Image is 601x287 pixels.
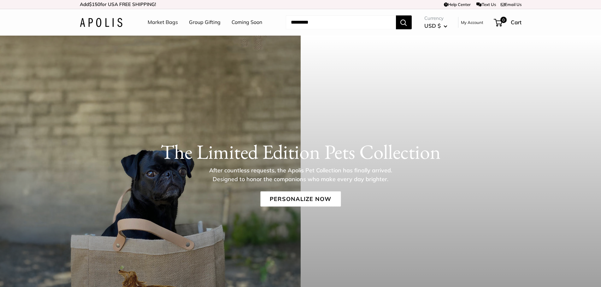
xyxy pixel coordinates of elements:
input: Search... [286,15,396,29]
a: My Account [461,19,483,26]
a: Email Us [501,2,521,7]
a: Text Us [476,2,496,7]
span: Currency [424,14,447,23]
a: Coming Soon [232,18,262,27]
img: Apolis [80,18,122,27]
h1: The Limited Edition Pets Collection [80,140,521,164]
a: Personalize Now [260,191,341,206]
button: USD $ [424,21,447,31]
a: Help Center [444,2,471,7]
span: Cart [511,19,521,26]
button: Search [396,15,412,29]
a: 0 Cart [494,17,521,27]
span: $150 [89,1,100,7]
span: USD $ [424,22,441,29]
span: 0 [500,17,506,23]
p: After countless requests, the Apolis Pet Collection has finally arrived. Designed to honor the co... [198,166,403,183]
a: Market Bags [148,18,178,27]
a: Group Gifting [189,18,221,27]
